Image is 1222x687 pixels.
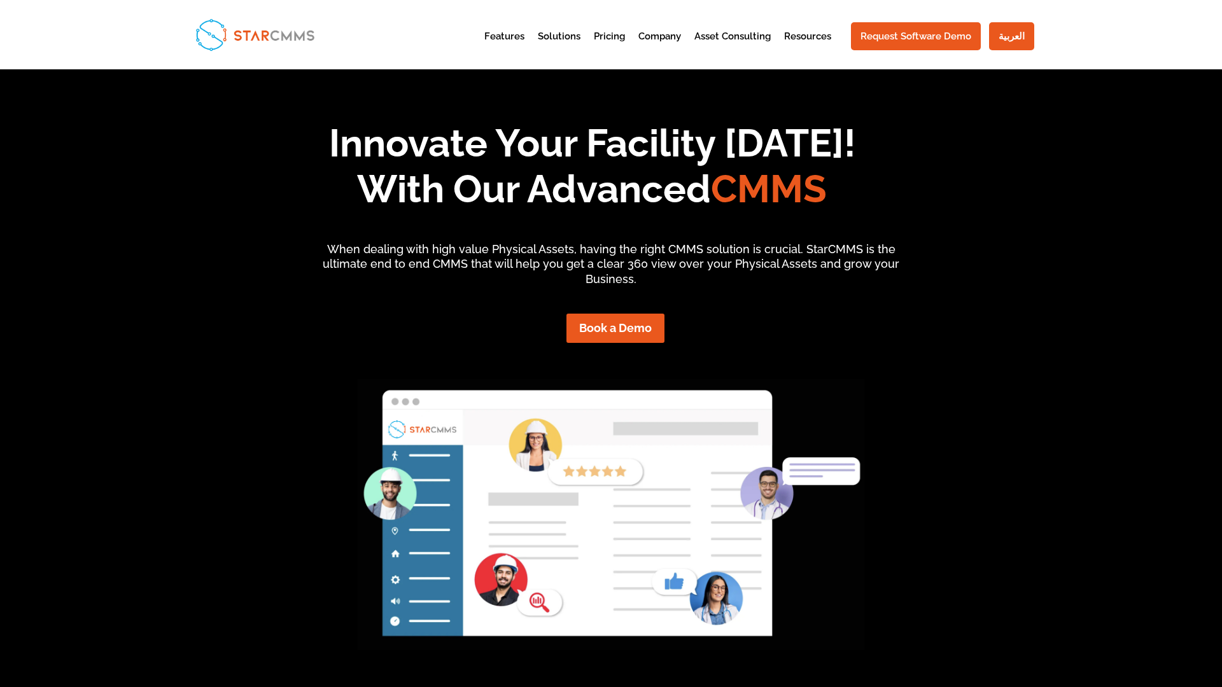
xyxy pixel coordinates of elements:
a: Asset Consulting [694,32,771,63]
a: Solutions [538,32,580,63]
a: العربية [989,22,1034,50]
a: Request Software Demo [851,22,981,50]
img: Aladdin-header2 (1) [358,375,865,650]
h1: Innovate Your Facility [DATE]! With Our Advanced [150,120,1034,218]
a: Resources [784,32,831,63]
a: Book a Demo [566,314,664,342]
img: StarCMMS [190,13,320,55]
a: Pricing [594,32,625,63]
p: When dealing with high value Physical Assets, having the right CMMS solution is crucial. StarCMMS... [311,242,911,287]
span: CMMS [711,167,827,211]
a: Features [484,32,524,63]
a: Company [638,32,681,63]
